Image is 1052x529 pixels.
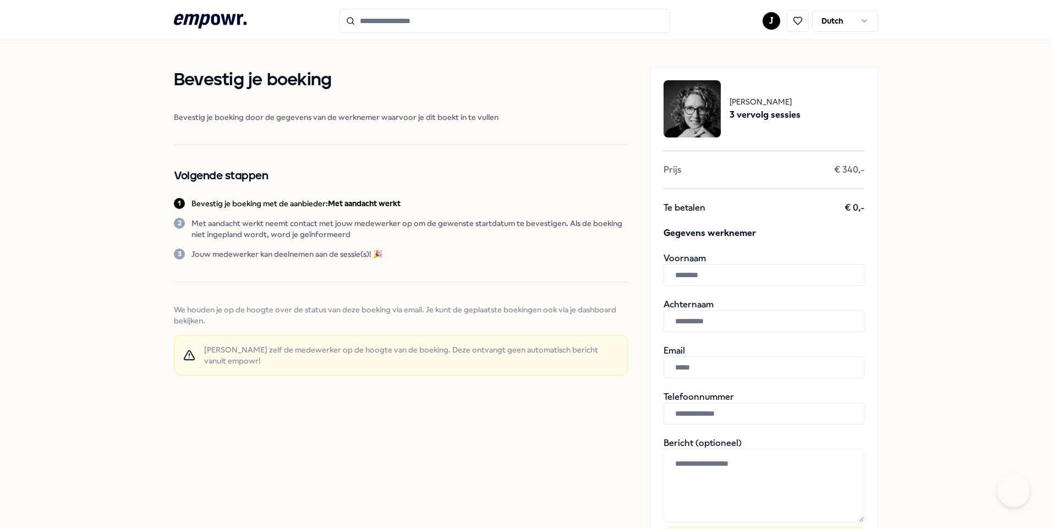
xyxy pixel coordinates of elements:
[174,304,628,326] span: We houden je op de hoogte over de status van deze boeking via email. Je kunt de geplaatste boekin...
[174,167,628,185] h2: Volgende stappen
[730,108,801,122] span: 3 vervolg sessies
[328,199,401,208] b: Met aandacht werkt
[174,67,628,94] h1: Bevestig je boeking
[664,80,721,137] img: package image
[664,392,864,425] div: Telefoonnummer
[174,112,628,123] span: Bevestig je boeking door de gegevens van de werknemer waarvoor je dit boekt in te vullen
[191,198,401,209] p: Bevestig je boeking met de aanbieder:
[664,202,705,213] span: Te betalen
[845,202,864,213] span: € 0,-
[763,12,780,30] button: J
[834,164,864,175] span: € 340,-
[664,227,864,240] span: Gegevens werknemer
[174,198,185,209] div: 1
[204,344,618,366] span: [PERSON_NAME] zelf de medewerker op de hoogte van de boeking. Deze ontvangt geen automatisch beri...
[339,9,670,33] input: Search for products, categories or subcategories
[997,474,1030,507] iframe: Help Scout Beacon - Open
[191,249,382,260] p: Jouw medewerker kan deelnemen aan de sessie(s)! 🎉
[730,96,801,108] span: [PERSON_NAME]
[191,218,628,240] p: Met aandacht werkt neemt contact met jouw medewerker op om de gewenste startdatum te bevestigen. ...
[664,164,681,175] span: Prijs
[664,345,864,378] div: Email
[664,253,864,286] div: Voornaam
[174,218,185,229] div: 2
[664,299,864,332] div: Achternaam
[174,249,185,260] div: 3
